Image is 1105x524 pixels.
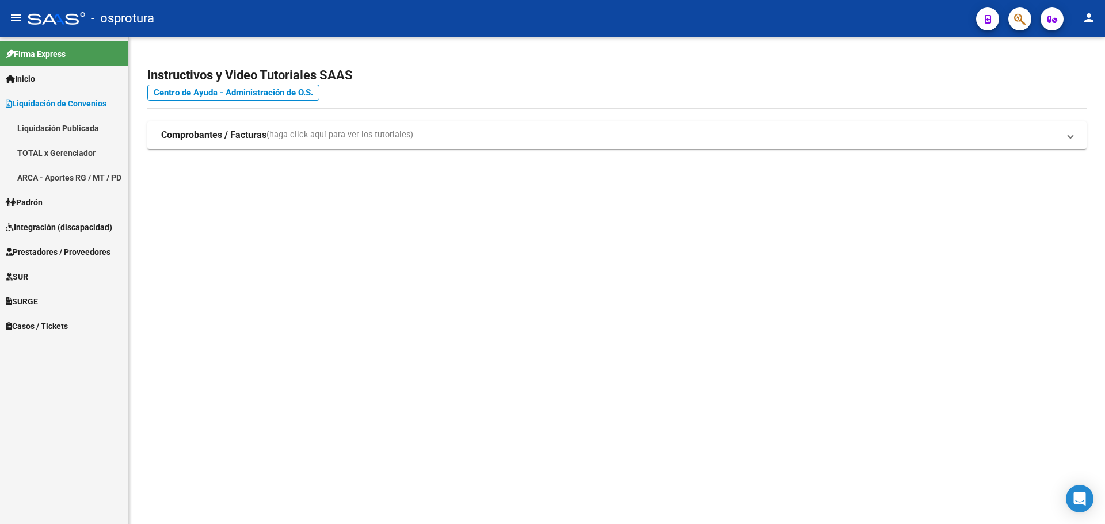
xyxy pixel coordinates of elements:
span: Padrón [6,196,43,209]
span: SURGE [6,295,38,308]
h2: Instructivos y Video Tutoriales SAAS [147,64,1087,86]
strong: Comprobantes / Facturas [161,129,266,141]
span: - osprotura [91,6,154,31]
a: Centro de Ayuda - Administración de O.S. [147,85,319,101]
mat-icon: person [1082,11,1096,25]
span: Firma Express [6,48,66,60]
span: Liquidación de Convenios [6,97,106,110]
span: Integración (discapacidad) [6,221,112,234]
mat-icon: menu [9,11,23,25]
span: SUR [6,270,28,283]
span: Prestadores / Proveedores [6,246,110,258]
span: Inicio [6,72,35,85]
span: (haga click aquí para ver los tutoriales) [266,129,413,141]
span: Casos / Tickets [6,320,68,332]
mat-expansion-panel-header: Comprobantes / Facturas(haga click aquí para ver los tutoriales) [147,121,1087,149]
div: Open Intercom Messenger [1066,485,1093,512]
